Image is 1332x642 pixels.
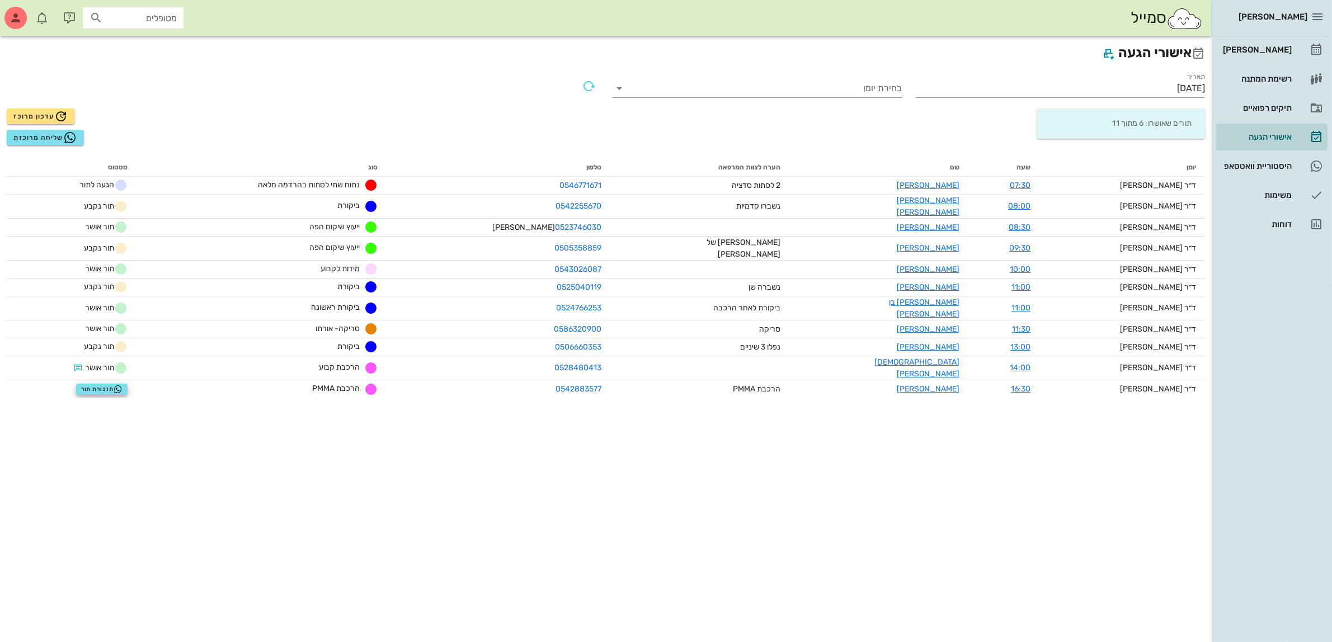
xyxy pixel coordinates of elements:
a: 14:00 [1010,363,1030,372]
th: טלפון [387,159,610,177]
a: 13:00 [1010,342,1030,352]
span: סוג [368,163,378,171]
th: סטטוס [7,159,137,177]
div: נפלו 3 שיניים [696,341,780,353]
span: הגעה לתור [72,178,128,192]
span: ביקורת ראשונה [311,303,360,312]
span: תור נקבע [72,200,128,213]
div: ד״ר [PERSON_NAME] [1048,242,1196,254]
span: שעה [1016,163,1030,171]
a: [PERSON_NAME] [897,223,960,232]
a: 0586320900 [554,324,601,334]
a: היסטוריית וואטסאפ [1216,153,1328,180]
div: רשימת המתנה [1221,74,1292,83]
span: שליחה מרוכזת [13,131,77,144]
div: אישורי הגעה [1221,133,1292,141]
a: 0546771671 [559,181,601,190]
span: [PERSON_NAME] [1239,12,1307,22]
span: ביקורת [337,201,360,210]
div: 2 לסתות סדציה [696,180,780,191]
a: 0524766253 [556,303,601,313]
th: יומן [1039,159,1205,177]
span: שם [950,163,960,171]
span: תור נקבע [72,340,128,353]
a: תיקים רפואיים [1216,95,1328,121]
img: SmileCloud logo [1166,7,1203,30]
div: ד״ר [PERSON_NAME] [1048,302,1196,314]
span: ביקורת [337,282,360,291]
div: תורים שאושרו: 6 מתוך 11 [1042,108,1201,139]
a: 0543026087 [554,265,601,274]
a: 0528480413 [554,363,601,372]
div: הרכבת PMMA [696,383,780,395]
button: שליחה מרוכזת [7,130,84,145]
div: בחירת יומן [613,79,902,97]
div: תיקים רפואיים [1221,103,1292,112]
div: ד״ר [PERSON_NAME] [1048,341,1196,353]
div: ד״ר [PERSON_NAME] [1048,383,1196,395]
span: תור נקבע [72,242,128,255]
a: 0523746030 [555,223,601,232]
span: תור אושר [85,322,128,336]
a: [DEMOGRAPHIC_DATA][PERSON_NAME] [875,357,960,379]
a: 11:00 [1011,303,1030,313]
a: 0506660353 [555,342,601,352]
a: [PERSON_NAME] [897,243,960,253]
a: אישורי הגעה [1216,124,1328,150]
a: 0505358859 [554,243,601,253]
div: סריקה [696,323,780,335]
span: תור אושר [85,301,128,315]
span: תג [33,9,40,16]
a: 0542883577 [556,384,601,394]
th: סוג [137,159,387,177]
div: היסטוריית וואטסאפ [1221,162,1292,171]
span: הרכבת קבוע [319,362,360,372]
h2: אישורי הגעה [7,43,1205,64]
a: משימות [1216,182,1328,209]
span: הרכבת PMMA [312,384,360,393]
span: סריקה- אורתו [316,324,360,333]
span: תור נקבע [72,280,128,294]
th: שעה [969,159,1040,177]
a: דוחות [1216,211,1328,238]
span: יומן [1187,163,1196,171]
span: תור אושר [85,262,128,276]
div: ביקורת לאחר הרכבה [696,302,780,314]
a: 07:30 [1010,181,1030,190]
div: ד״ר [PERSON_NAME] [1048,362,1196,374]
a: [PERSON_NAME] [1216,36,1328,63]
span: טלפון [586,163,601,171]
button: עדכון מרוכז [7,108,75,124]
div: ד״ר [PERSON_NAME] [1048,281,1196,293]
div: נשברה שן [696,281,780,293]
div: סמייל [1131,6,1203,30]
span: ייעוץ שיקום הפה [309,243,360,252]
button: תזכורת תור [76,384,128,395]
a: 08:30 [1009,223,1030,232]
div: ד״ר [PERSON_NAME] [1048,200,1196,212]
label: תאריך [1188,73,1206,81]
th: שם [789,159,968,177]
span: נתוח שתי לסתות בהרדמה מלאה [258,180,360,190]
a: [PERSON_NAME] [897,181,960,190]
div: נשברו קדמיות [696,200,780,212]
a: 08:00 [1008,201,1030,211]
span: הערה לצוות המרפאה [718,163,780,171]
div: ד״ר [PERSON_NAME] [1048,221,1196,233]
th: הערה לצוות המרפאה [610,159,789,177]
a: 11:30 [1012,324,1030,334]
a: 11:00 [1011,282,1030,292]
div: ד״ר [PERSON_NAME] [1048,323,1196,335]
span: תור אושר [85,220,128,234]
a: [PERSON_NAME] [897,324,960,334]
div: [PERSON_NAME] של [PERSON_NAME] [696,237,780,260]
span: ביקורת [337,342,360,351]
a: 10:00 [1010,265,1030,274]
div: [PERSON_NAME] [1221,45,1292,54]
div: משימות [1221,191,1292,200]
span: ייעוץ שיקום הפה [309,222,360,232]
a: [PERSON_NAME] [PERSON_NAME] [897,196,960,217]
a: רשימת המתנה [1216,65,1328,92]
span: תור אושר [72,361,128,375]
a: 0542255670 [556,201,601,211]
